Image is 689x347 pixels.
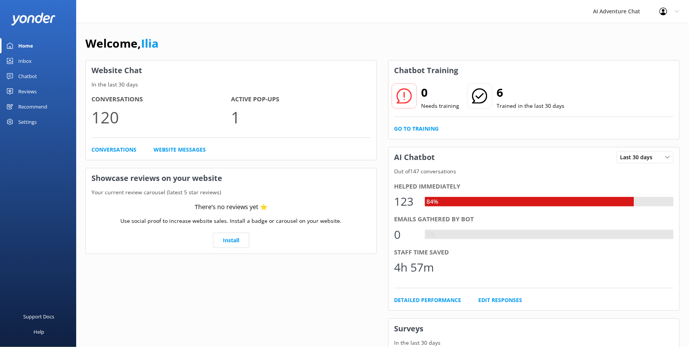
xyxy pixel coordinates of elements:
[394,214,674,224] div: Emails gathered by bot
[389,167,679,176] p: Out of 147 conversations
[18,53,32,69] div: Inbox
[86,188,377,197] p: Your current review carousel (latest 5 star reviews)
[394,296,461,304] a: Detailed Performance
[425,230,437,240] div: 0%
[497,102,565,110] p: Trained in the last 30 days
[394,258,434,277] div: 4h 57m
[394,182,674,192] div: Helped immediately
[18,114,37,130] div: Settings
[497,83,565,102] h2: 6
[34,324,44,339] div: Help
[91,94,231,104] h4: Conversations
[141,35,159,51] a: Ilia
[18,84,37,99] div: Reviews
[394,248,674,257] div: Staff time saved
[231,94,371,104] h4: Active Pop-ups
[620,153,657,162] span: Last 30 days
[213,233,249,248] a: Install
[389,319,679,339] h3: Surveys
[18,69,37,84] div: Chatbot
[231,104,371,130] p: 1
[91,146,136,154] a: Conversations
[421,102,460,110] p: Needs training
[394,225,417,244] div: 0
[18,38,33,53] div: Home
[121,217,342,225] p: Use social proof to increase website sales. Install a badge or carousel on your website.
[24,309,54,324] div: Support Docs
[479,296,522,304] a: Edit Responses
[11,13,55,25] img: yonder-white-logo.png
[86,168,377,188] h3: Showcase reviews on your website
[389,339,679,347] p: In the last 30 days
[389,147,441,167] h3: AI Chatbot
[195,202,268,212] div: There’s no reviews yet ⭐
[389,61,464,80] h3: Chatbot Training
[85,34,159,53] h1: Welcome,
[91,104,231,130] p: 120
[18,99,47,114] div: Recommend
[86,61,377,80] h3: Website Chat
[154,146,206,154] a: Website Messages
[425,197,441,207] div: 84%
[394,125,439,133] a: Go to Training
[86,80,377,89] p: In the last 30 days
[421,83,460,102] h2: 0
[394,192,417,211] div: 123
